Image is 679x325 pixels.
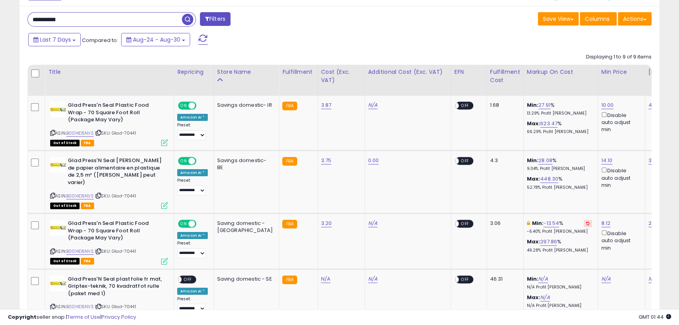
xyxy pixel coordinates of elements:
[50,102,168,145] div: ASIN:
[50,258,80,265] span: All listings that are currently out of stock and unavailable for purchase on Amazon
[182,276,194,283] span: OFF
[538,157,552,164] a: 28.08
[601,101,614,109] a: 10.00
[618,12,652,26] button: Actions
[179,221,189,227] span: ON
[48,68,171,76] div: Title
[601,68,642,76] div: Min Price
[282,276,297,284] small: FBA
[67,313,100,321] a: Terms of Use
[321,68,361,84] div: Cost (Exc. VAT)
[282,68,314,76] div: Fulfillment
[585,15,610,23] span: Columns
[8,313,36,321] strong: Copyright
[50,276,66,291] img: 417R5uWl1IL._SL40_.jpg
[601,111,639,133] div: Disable auto adjust min
[68,102,163,126] b: Glad Press'n Seal Plastic Food Wrap - 70 Square Foot Roll (Package May Vary)
[527,185,592,190] p: 52.78% Profit [PERSON_NAME]
[527,157,539,164] b: Min:
[40,36,71,44] span: Last 7 Days
[648,275,658,283] a: N/A
[580,12,617,26] button: Columns
[121,33,190,46] button: Aug-24 - Aug-30
[527,157,592,172] div: %
[527,238,592,253] div: %
[177,296,208,314] div: Preset:
[527,220,592,234] div: %
[179,158,189,164] span: ON
[321,275,330,283] a: N/A
[601,275,611,283] a: N/A
[527,238,541,245] b: Max:
[527,175,541,183] b: Max:
[66,248,94,255] a: B0014D5NVS
[66,130,94,137] a: B0014D5NVS
[368,219,378,227] a: N/A
[95,193,136,199] span: | SKU: Glad-70441
[195,221,208,227] span: OFF
[648,219,661,227] a: 23.21
[177,288,208,295] div: Amazon AI *
[177,241,208,258] div: Preset:
[95,130,136,136] span: | SKU: Glad-70441
[532,219,544,227] b: Min:
[527,275,539,283] b: Min:
[8,314,136,321] div: seller snap | |
[523,65,598,96] th: The percentage added to the cost of goods (COGS) that forms the calculator for Min & Max prices.
[648,157,663,164] a: 38.54
[50,102,66,117] img: 417R5uWl1IL._SL40_.jpg
[490,68,520,84] div: Fulfillment Cost
[95,248,136,254] span: | SKU: Glad-70441
[68,276,163,299] b: Glad Press'N Seal plastfolie fr mat, Griptex-teknik, 70 kvadratfot rulle (paket med 1)
[282,157,297,166] small: FBA
[601,166,639,188] div: Disable auto adjust min
[217,157,273,171] div: Savings domestic- BE
[217,102,273,109] div: Savings domestic- IR
[540,238,557,246] a: 297.86
[527,294,541,301] b: Max:
[527,248,592,253] p: 49.28% Profit [PERSON_NAME]
[527,285,592,290] p: N/A Profit [PERSON_NAME]
[527,229,592,234] p: -6.40% Profit [PERSON_NAME]
[540,175,558,183] a: 448.30
[195,102,208,109] span: OFF
[540,120,557,128] a: 623.47
[527,129,592,135] p: 66.29% Profit [PERSON_NAME]
[490,102,517,109] div: 1.68
[586,53,652,61] div: Displaying 1 to 9 of 9 items
[368,68,448,76] div: Additional Cost (Exc. VAT)
[282,102,297,110] small: FBA
[540,294,550,301] a: N/A
[177,232,208,239] div: Amazon AI *
[454,68,483,76] div: EFN
[490,220,517,227] div: 3.06
[217,68,276,76] div: Store Name
[82,37,118,44] span: Compared to:
[177,68,211,76] div: Repricing
[50,157,168,208] div: ASIN:
[217,276,273,283] div: Saving domestic - SE
[28,33,81,46] button: Last 7 Days
[81,258,94,265] span: FBA
[133,36,180,44] span: Aug-24 - Aug-30
[321,219,332,227] a: 3.20
[527,68,595,76] div: Markup on Cost
[459,221,471,227] span: OFF
[179,102,189,109] span: ON
[527,120,592,135] div: %
[50,220,168,263] div: ASIN:
[177,169,208,176] div: Amazon AI *
[321,157,332,164] a: 3.75
[81,203,94,209] span: FBA
[527,166,592,172] p: 9.04% Profit [PERSON_NAME]
[490,157,517,164] div: 4.3
[321,101,332,109] a: 3.87
[601,157,613,164] a: 14.10
[66,193,94,199] a: B0014D5NVS
[81,140,94,146] span: FBA
[527,102,592,116] div: %
[68,220,163,244] b: Glad Press'n Seal Plastic Food Wrap - 70 Square Foot Roll (Package May Vary)
[50,140,80,146] span: All listings that are currently out of stock and unavailable for purchase on Amazon
[200,12,231,26] button: Filters
[527,101,539,109] b: Min:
